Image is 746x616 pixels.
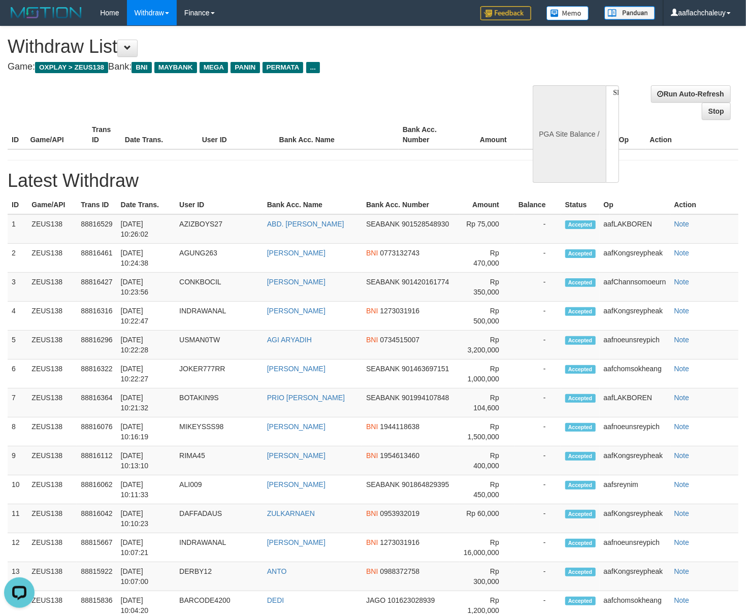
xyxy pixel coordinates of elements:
td: DERBY12 [175,562,263,591]
td: [DATE] 10:24:38 [117,244,176,273]
a: Note [674,538,690,546]
a: ZULKARNAEN [267,509,315,517]
a: Note [674,509,690,517]
span: 101623028939 [387,596,435,604]
span: ... [306,62,320,73]
td: 88816316 [77,302,116,331]
span: BNI [132,62,151,73]
td: - [514,273,561,302]
a: Note [674,307,690,315]
span: OXPLAY > ZEUS138 [35,62,108,73]
td: ZEUS138 [27,360,77,388]
span: 901994107848 [402,394,449,402]
a: [PERSON_NAME] [267,278,326,286]
td: Rp 1,000,000 [460,360,514,388]
td: aafchomsokheang [600,360,670,388]
td: [DATE] 10:22:28 [117,331,176,360]
td: 3 [8,273,27,302]
span: 901420161774 [402,278,449,286]
td: [DATE] 10:22:47 [117,302,176,331]
td: 88815667 [77,533,116,562]
th: Op [600,196,670,214]
td: Rp 1,500,000 [460,417,514,446]
th: Op [615,120,646,149]
td: Rp 75,000 [460,214,514,244]
span: Accepted [565,249,596,258]
th: ID [8,120,26,149]
td: [DATE] 10:26:02 [117,214,176,244]
td: BOTAKIN9S [175,388,263,417]
span: 0988372758 [380,567,419,575]
img: Button%20Memo.svg [546,6,589,20]
a: [PERSON_NAME] [267,307,326,315]
td: Rp 16,000,000 [460,533,514,562]
span: Accepted [565,452,596,461]
span: Accepted [565,220,596,229]
td: 9 [8,446,27,475]
td: ZEUS138 [27,446,77,475]
td: - [514,302,561,331]
span: SEABANK [366,394,400,402]
td: DAFFADAUS [175,504,263,533]
td: aafnoeunsreypich [600,533,670,562]
td: 2 [8,244,27,273]
td: ZEUS138 [27,562,77,591]
td: aafLAKBOREN [600,214,670,244]
td: ZEUS138 [27,475,77,504]
th: Trans ID [88,120,121,149]
td: aafKongsreypheak [600,446,670,475]
span: 1954613460 [380,451,419,460]
td: 88816364 [77,388,116,417]
td: ZEUS138 [27,504,77,533]
td: Rp 470,000 [460,244,514,273]
span: 901463697151 [402,365,449,373]
span: 0773132743 [380,249,419,257]
td: RIMA45 [175,446,263,475]
td: - [514,417,561,446]
span: PERMATA [263,62,304,73]
td: 88816427 [77,273,116,302]
td: JOKER777RR [175,360,263,388]
td: ZEUS138 [27,244,77,273]
td: ZEUS138 [27,331,77,360]
span: 901528548930 [402,220,449,228]
td: - [514,331,561,360]
span: 0953932019 [380,509,419,517]
span: SEABANK [366,278,400,286]
td: - [514,562,561,591]
td: aafnoeunsreypich [600,331,670,360]
td: 6 [8,360,27,388]
span: Accepted [565,365,596,374]
th: Game/API [27,196,77,214]
span: BNI [366,538,378,546]
td: [DATE] 10:07:00 [117,562,176,591]
span: Accepted [565,336,596,345]
a: [PERSON_NAME] [267,538,326,546]
td: aafKongsreypheak [600,244,670,273]
td: 7 [8,388,27,417]
a: Note [674,365,690,373]
td: Rp 300,000 [460,562,514,591]
span: BNI [366,509,378,517]
span: Accepted [565,510,596,518]
img: Feedback.jpg [480,6,531,20]
td: - [514,475,561,504]
td: 4 [8,302,27,331]
th: Bank Acc. Number [399,120,461,149]
td: Rp 500,000 [460,302,514,331]
td: [DATE] 10:13:10 [117,446,176,475]
td: Rp 350,000 [460,273,514,302]
td: Rp 450,000 [460,475,514,504]
td: [DATE] 10:23:56 [117,273,176,302]
th: Date Trans. [121,120,198,149]
span: Accepted [565,423,596,432]
span: JAGO [366,596,385,604]
td: ZEUS138 [27,417,77,446]
span: 1273031916 [380,307,419,315]
td: USMAN0TW [175,331,263,360]
td: INDRAWANAL [175,533,263,562]
td: Rp 60,000 [460,504,514,533]
span: BNI [366,336,378,344]
td: - [514,446,561,475]
span: BNI [366,451,378,460]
